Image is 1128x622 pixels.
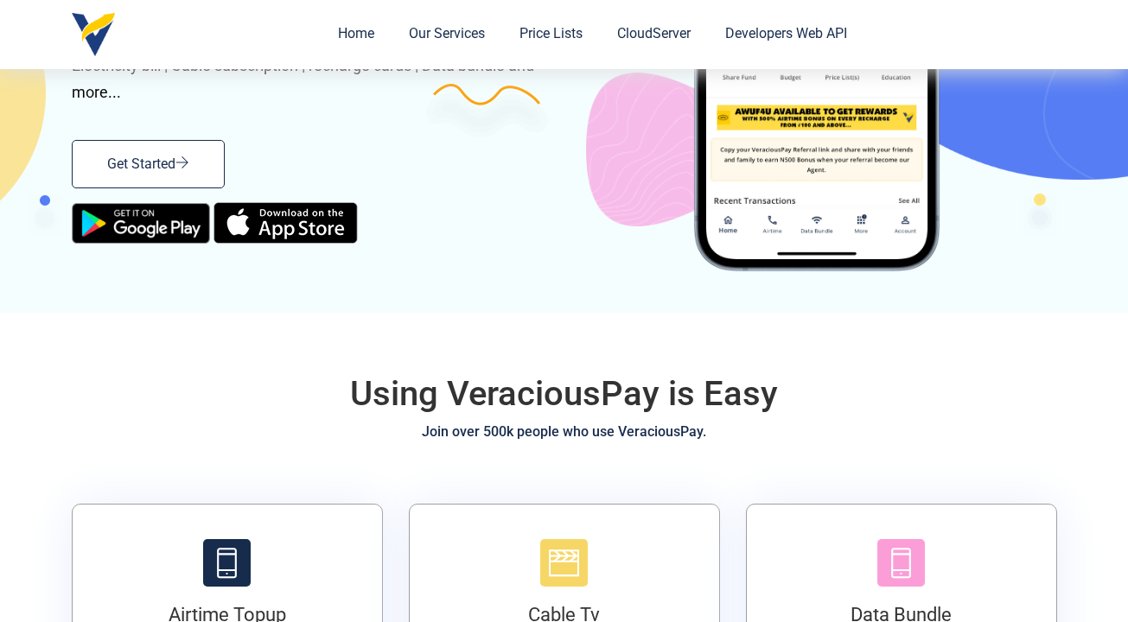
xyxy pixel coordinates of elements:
[72,203,210,244] img: google-play.png
[338,16,374,53] a: Home
[213,202,358,244] img: app-store.png
[72,140,225,188] a: Get Started
[72,13,115,56] img: logo
[422,84,551,140] img: Image
[1023,194,1057,235] img: Image
[409,16,485,53] a: Our Services
[72,53,551,105] p: Electricity bill | Cable subscription | recharge cards | Data bundle and more...
[617,16,691,53] a: CloudServer
[29,195,61,235] img: Image
[519,16,583,53] a: Price Lists
[586,73,759,226] img: Image
[725,16,847,53] a: Developers Web API
[279,373,850,415] h1: Using VeraciousPay is Easy
[422,425,706,439] span: Join over 500k people who use VeraciousPay.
